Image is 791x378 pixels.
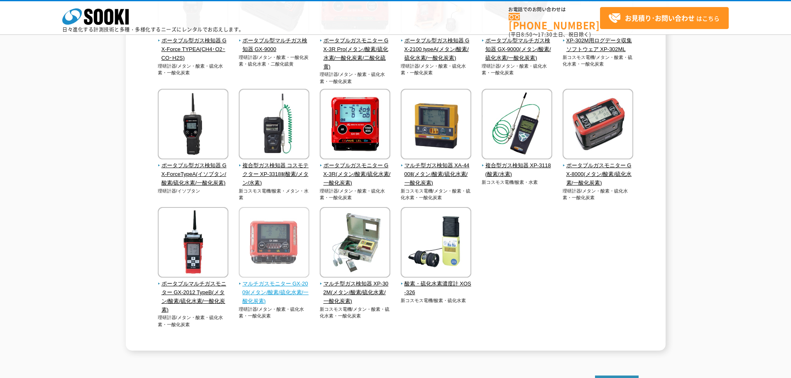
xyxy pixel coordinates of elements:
[158,272,229,314] a: ポータブルマルチガスモニター GX-2012 TypeB(メタン/酸素/硫化水素/一酸化炭素)
[509,7,600,12] span: お電話でのお問い合わせは
[320,71,391,85] p: 理研計器/メタン・酸素・硫化水素・一酸化炭素
[401,37,472,62] span: ポータブル型ガス検知器 GX-2100 typeA(メタン/酸素/硫化水素/一酸化炭素)
[482,29,553,62] a: ポータブル型マルチガス検知器 GX-9000(メタン/酸素/硫化水素/一酸化炭素)
[158,161,229,187] span: ポータブル型ガス検知器 GX-ForceTypeA(イソブタン/酸素/硫化水素/一酸化炭素)
[563,54,634,68] p: 新コスモス電機/メタン・酸素・硫化水素・一酸化炭素
[401,280,472,297] span: 酸素・硫化水素濃度計 XOS-326
[320,89,390,161] img: ポータブルガスモニター GX-3R(メタン/酸素/硫化水素/一酸化炭素)
[239,161,310,187] span: 複合型ガス検知器 コスモテクター XP-3318Ⅱ(酸素/メタン/水素)
[509,13,600,30] a: [PHONE_NUMBER]
[401,29,472,62] a: ポータブル型ガス検知器 GX-2100 typeA(メタン/酸素/硫化水素/一酸化炭素)
[239,54,310,68] p: 理研計器/メタン・酸素・一酸化炭素・硫化水素・二酸化硫黄
[563,161,634,187] span: ポータブルガスモニター GX-8000(メタン/酸素/硫化水素/一酸化炭素)
[158,89,228,161] img: ポータブル型ガス検知器 GX-ForceTypeA(イソブタン/酸素/硫化水素/一酸化炭素)
[158,314,229,328] p: 理研計器/メタン・酸素・硫化水素・一酸化炭素
[320,207,390,280] img: マルチ型ガス検知器 XP-302M(メタン/酸素/硫化水素/一酸化炭素)
[482,161,553,179] span: 複合型ガス検知器 XP-3118(酸素/水素)
[320,161,391,187] span: ポータブルガスモニター GX-3R(メタン/酸素/硫化水素/一酸化炭素)
[320,29,391,71] a: ポータブルガスモニター GX-3R Pro(メタン/酸素/硫化水素/一酸化炭素/二酸化硫黄)
[239,280,310,305] span: マルチガスモニター GX-2009(メタン/酸素/硫化水素/一酸化炭素)
[538,31,553,38] span: 17:30
[158,154,229,187] a: ポータブル型ガス検知器 GX-ForceTypeA(イソブタン/酸素/硫化水素/一酸化炭素)
[401,63,472,76] p: 理研計器/メタン・酸素・硫化水素・一酸化炭素
[320,280,391,305] span: マルチ型ガス検知器 XP-302M(メタン/酸素/硫化水素/一酸化炭素)
[600,7,729,29] a: お見積り･お問い合わせはこちら
[239,29,310,54] a: ポータブル型マルチガス検知器 GX-9000
[239,37,310,54] span: ポータブル型マルチガス検知器 GX-9000
[158,37,229,62] span: ポータブル型ガス検知器 GX-Force TYPEA(CH4･O2･CO･H2S)
[563,37,634,54] span: XP-302M用ログデータ収集ソフトウェア XP-302ML
[239,207,309,280] img: マルチガスモニター GX-2009(メタン/酸素/硫化水素/一酸化炭素)
[239,306,310,319] p: 理研計器/メタン・酸素・硫化水素・一酸化炭素
[239,272,310,305] a: マルチガスモニター GX-2009(メタン/酸素/硫化水素/一酸化炭素)
[563,188,634,201] p: 理研計器/メタン・酸素・硫化水素・一酸化炭素
[482,63,553,76] p: 理研計器/メタン・酸素・硫化水素・一酸化炭素
[401,207,471,280] img: 酸素・硫化水素濃度計 XOS-326
[158,63,229,76] p: 理研計器/メタン・酸素・硫化水素・一酸化炭素
[401,154,472,187] a: マルチ型ガス検知器 XA-4400Ⅱ(メタン/酸素/硫化水素/一酸化炭素)
[320,306,391,319] p: 新コスモス電機/メタン・酸素・硫化水素・一酸化炭素
[521,31,533,38] span: 8:50
[239,188,310,201] p: 新コスモス電機/酸素・メタン・水素
[239,154,310,187] a: 複合型ガス検知器 コスモテクター XP-3318Ⅱ(酸素/メタン/水素)
[158,188,229,195] p: 理研計器/イソブタン
[401,272,472,297] a: 酸素・硫化水素濃度計 XOS-326
[158,280,229,314] span: ポータブルマルチガスモニター GX-2012 TypeB(メタン/酸素/硫化水素/一酸化炭素)
[608,12,720,24] span: はこちら
[401,297,472,304] p: 新コスモス電機/酸素・硫化水素
[158,29,229,62] a: ポータブル型ガス検知器 GX-Force TYPEA(CH4･O2･CO･H2S)
[563,29,634,54] a: XP-302M用ログデータ収集ソフトウェア XP-302ML
[401,161,472,187] span: マルチ型ガス検知器 XA-4400Ⅱ(メタン/酸素/硫化水素/一酸化炭素)
[320,37,391,71] span: ポータブルガスモニター GX-3R Pro(メタン/酸素/硫化水素/一酸化炭素/二酸化硫黄)
[401,188,472,201] p: 新コスモス電機/メタン・酸素・硫化水素・一酸化炭素
[509,31,591,38] span: (平日 ～ 土日、祝日除く)
[563,89,633,161] img: ポータブルガスモニター GX-8000(メタン/酸素/硫化水素/一酸化炭素)
[482,179,553,186] p: 新コスモス電機/酸素・水素
[401,89,471,161] img: マルチ型ガス検知器 XA-4400Ⅱ(メタン/酸素/硫化水素/一酸化炭素)
[482,154,553,178] a: 複合型ガス検知器 XP-3118(酸素/水素)
[320,272,391,305] a: マルチ型ガス検知器 XP-302M(メタン/酸素/硫化水素/一酸化炭素)
[482,37,553,62] span: ポータブル型マルチガス検知器 GX-9000(メタン/酸素/硫化水素/一酸化炭素)
[158,207,228,280] img: ポータブルマルチガスモニター GX-2012 TypeB(メタン/酸素/硫化水素/一酸化炭素)
[239,89,309,161] img: 複合型ガス検知器 コスモテクター XP-3318Ⅱ(酸素/メタン/水素)
[625,13,695,23] strong: お見積り･お問い合わせ
[320,188,391,201] p: 理研計器/メタン・酸素・硫化水素・一酸化炭素
[320,154,391,187] a: ポータブルガスモニター GX-3R(メタン/酸素/硫化水素/一酸化炭素)
[563,154,634,187] a: ポータブルガスモニター GX-8000(メタン/酸素/硫化水素/一酸化炭素)
[62,27,244,32] p: 日々進化する計測技術と多種・多様化するニーズにレンタルでお応えします。
[482,89,552,161] img: 複合型ガス検知器 XP-3118(酸素/水素)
